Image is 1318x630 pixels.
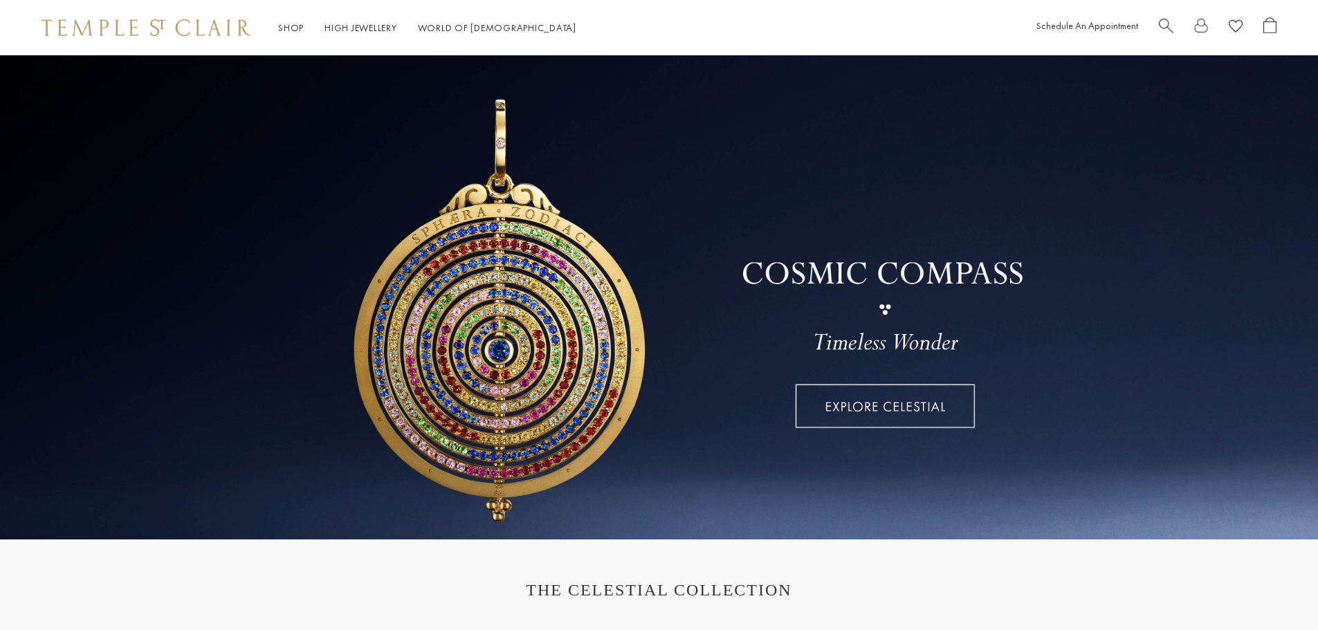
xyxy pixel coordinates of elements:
[278,21,304,34] a: ShopShop
[1036,19,1138,32] a: Schedule An Appointment
[418,21,576,34] a: World of [DEMOGRAPHIC_DATA]World of [DEMOGRAPHIC_DATA]
[1229,17,1243,39] a: View Wishlist
[55,581,1263,600] h1: THE CELESTIAL COLLECTION
[324,21,397,34] a: High JewelleryHigh Jewellery
[1263,17,1276,39] a: Open Shopping Bag
[1159,17,1173,39] a: Search
[42,19,250,36] img: Temple St. Clair
[278,19,576,37] nav: Main navigation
